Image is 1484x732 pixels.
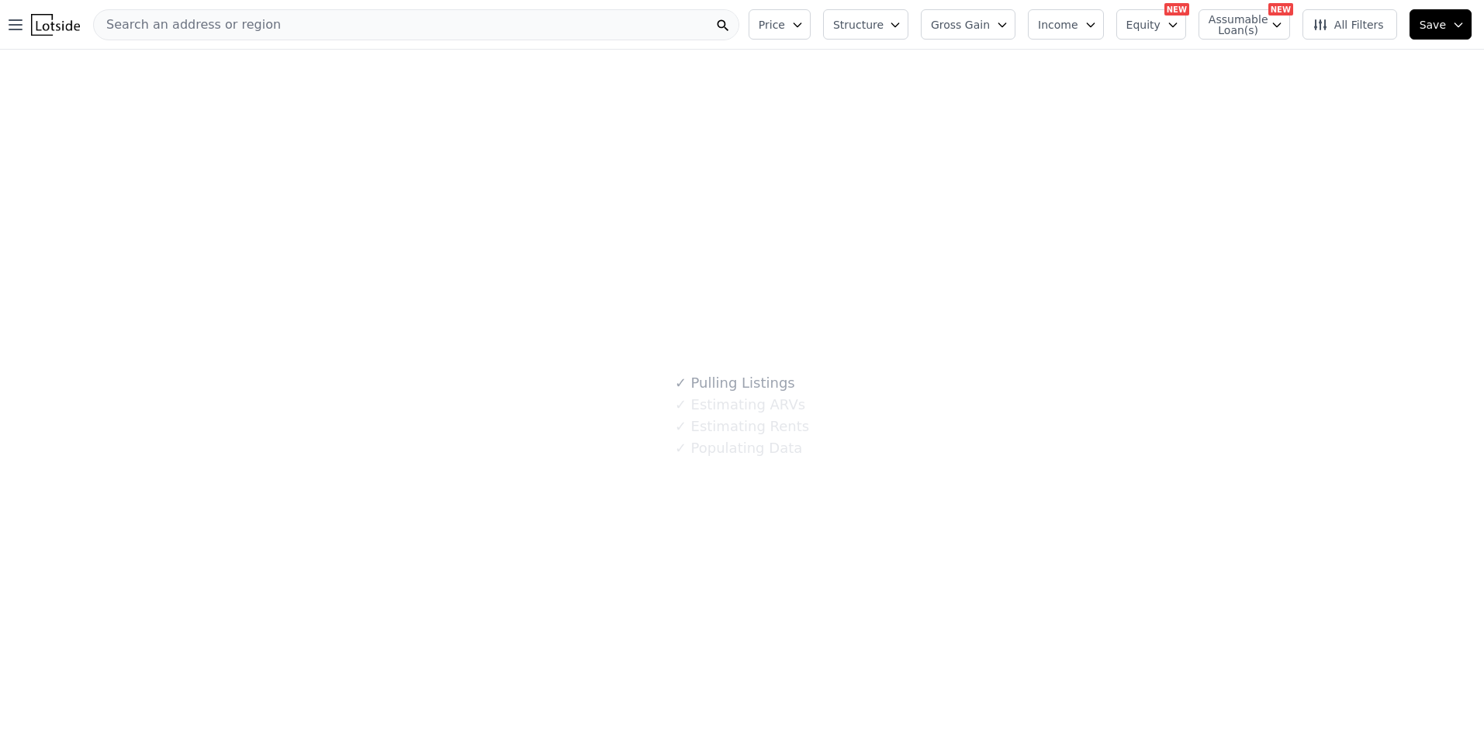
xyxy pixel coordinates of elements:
span: Equity [1126,17,1161,33]
button: Equity [1116,9,1186,40]
span: ✓ [675,375,687,391]
span: ✓ [675,419,687,434]
span: Assumable Loan(s) [1209,14,1258,36]
span: Price [759,17,785,33]
div: Estimating Rents [675,416,809,437]
span: Search an address or region [94,16,281,34]
span: ✓ [675,440,687,456]
span: Save [1420,17,1446,33]
span: All Filters [1313,17,1384,33]
button: Income [1028,9,1104,40]
div: Estimating ARVs [675,394,805,416]
div: NEW [1164,3,1189,16]
button: Gross Gain [921,9,1015,40]
span: Gross Gain [931,17,990,33]
button: Structure [823,9,908,40]
span: Structure [833,17,883,33]
button: Price [749,9,811,40]
div: NEW [1268,3,1293,16]
button: Assumable Loan(s) [1199,9,1290,40]
button: Save [1410,9,1472,40]
button: All Filters [1302,9,1397,40]
div: Pulling Listings [675,372,795,394]
div: Populating Data [675,437,802,459]
span: ✓ [675,397,687,413]
span: Income [1038,17,1078,33]
img: Lotside [31,14,80,36]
